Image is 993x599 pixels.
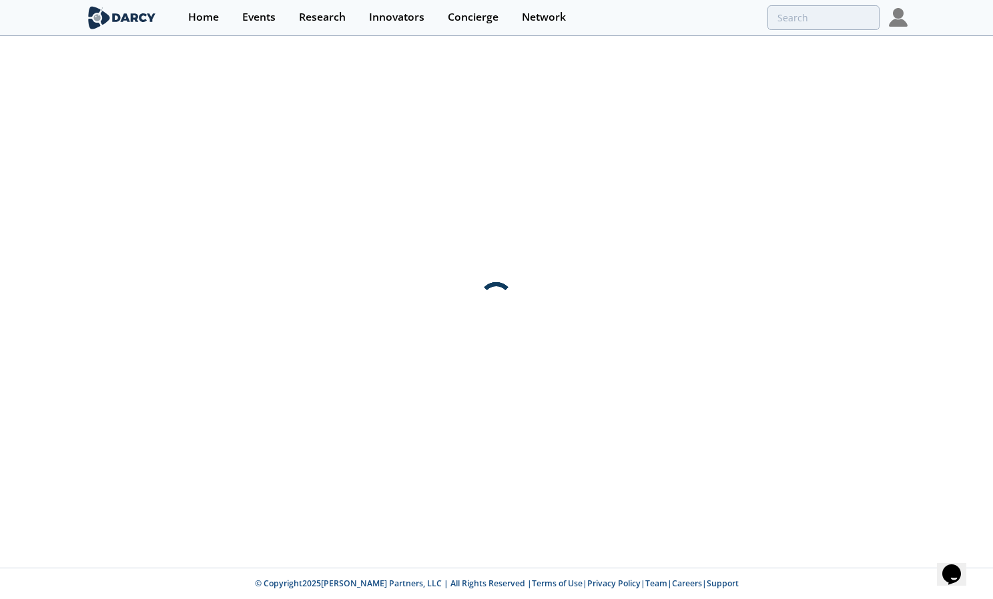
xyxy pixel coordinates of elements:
[587,578,641,589] a: Privacy Policy
[448,12,499,23] div: Concierge
[767,5,880,30] input: Advanced Search
[85,6,158,29] img: logo-wide.svg
[299,12,346,23] div: Research
[937,546,980,586] iframe: chat widget
[645,578,667,589] a: Team
[707,578,739,589] a: Support
[369,12,424,23] div: Innovators
[188,12,219,23] div: Home
[672,578,702,589] a: Careers
[242,12,276,23] div: Events
[532,578,583,589] a: Terms of Use
[35,578,958,590] p: © Copyright 2025 [PERSON_NAME] Partners, LLC | All Rights Reserved | | | | |
[522,12,566,23] div: Network
[889,8,908,27] img: Profile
